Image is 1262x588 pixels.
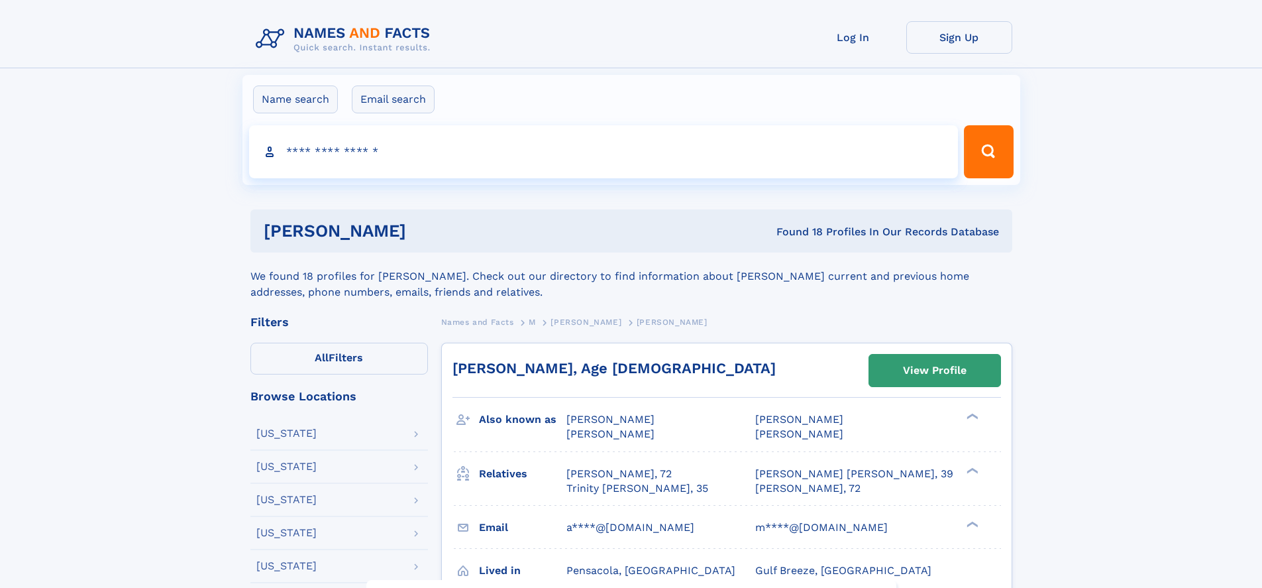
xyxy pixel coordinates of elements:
div: Filters [250,316,428,328]
a: [PERSON_NAME], Age [DEMOGRAPHIC_DATA] [452,360,776,377]
button: Search Button [964,125,1013,178]
span: M [529,318,536,327]
img: Logo Names and Facts [250,21,441,57]
span: All [315,351,329,364]
span: [PERSON_NAME] [551,318,621,327]
div: [US_STATE] [256,495,317,505]
a: [PERSON_NAME], 72 [566,467,672,481]
span: [PERSON_NAME] [755,413,843,426]
div: [US_STATE] [256,428,317,439]
span: [PERSON_NAME] [566,413,655,426]
div: View Profile [903,355,967,386]
h3: Lived in [479,559,566,582]
a: View Profile [869,355,1000,386]
a: [PERSON_NAME] [PERSON_NAME], 39 [755,467,953,481]
div: Found 18 Profiles In Our Records Database [591,225,999,239]
a: [PERSON_NAME], 72 [755,481,861,496]
span: [PERSON_NAME] [566,428,655,440]
div: [US_STATE] [256,461,317,472]
span: [PERSON_NAME] [755,428,843,440]
label: Name search [253,86,338,113]
div: ❯ [963,520,979,528]
a: Log In [800,21,906,54]
h1: [PERSON_NAME] [264,223,592,239]
label: Email search [352,86,435,113]
a: [PERSON_NAME] [551,314,621,330]
a: Names and Facts [441,314,514,330]
h3: Relatives [479,463,566,485]
a: M [529,314,536,330]
div: [US_STATE] [256,561,317,571]
div: We found 18 profiles for [PERSON_NAME]. Check out our directory to find information about [PERSON... [250,253,1012,300]
label: Filters [250,343,428,375]
span: Pensacola, [GEOGRAPHIC_DATA] [566,564,735,577]
div: [US_STATE] [256,528,317,538]
h3: Also known as [479,408,566,431]
div: ❯ [963,466,979,475]
div: Browse Locations [250,390,428,402]
div: ❯ [963,412,979,421]
input: search input [249,125,959,178]
span: Gulf Breeze, [GEOGRAPHIC_DATA] [755,564,931,577]
a: Trinity [PERSON_NAME], 35 [566,481,708,496]
span: [PERSON_NAME] [637,318,708,327]
h3: Email [479,516,566,539]
a: Sign Up [906,21,1012,54]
